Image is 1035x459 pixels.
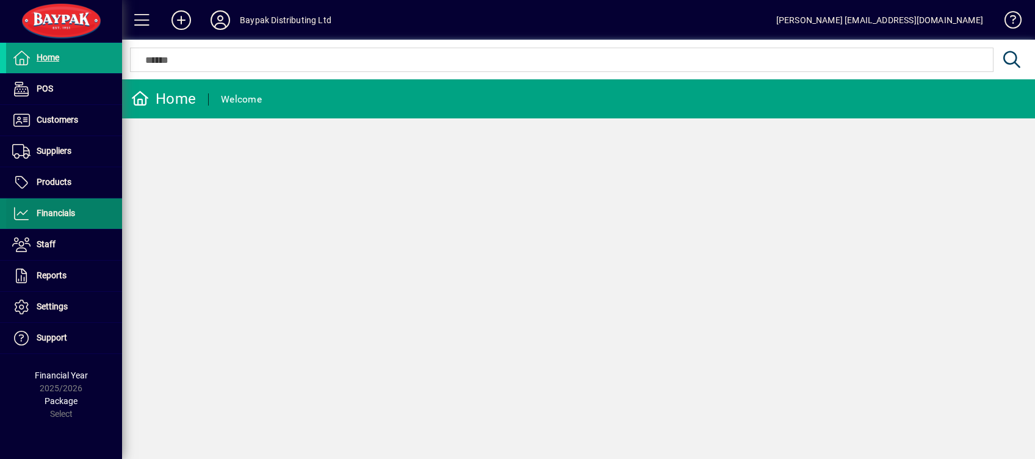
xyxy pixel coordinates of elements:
[131,89,196,109] div: Home
[995,2,1020,42] a: Knowledge Base
[6,229,122,260] a: Staff
[6,261,122,291] a: Reports
[6,136,122,167] a: Suppliers
[776,10,983,30] div: [PERSON_NAME] [EMAIL_ADDRESS][DOMAIN_NAME]
[37,146,71,156] span: Suppliers
[37,115,78,125] span: Customers
[6,105,122,136] a: Customers
[37,84,53,93] span: POS
[37,208,75,218] span: Financials
[6,323,122,353] a: Support
[6,198,122,229] a: Financials
[201,9,240,31] button: Profile
[45,396,78,406] span: Package
[6,292,122,322] a: Settings
[35,370,88,380] span: Financial Year
[6,167,122,198] a: Products
[221,90,262,109] div: Welcome
[37,333,67,342] span: Support
[37,302,68,311] span: Settings
[37,270,67,280] span: Reports
[6,74,122,104] a: POS
[37,239,56,249] span: Staff
[37,52,59,62] span: Home
[37,177,71,187] span: Products
[162,9,201,31] button: Add
[240,10,331,30] div: Baypak Distributing Ltd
